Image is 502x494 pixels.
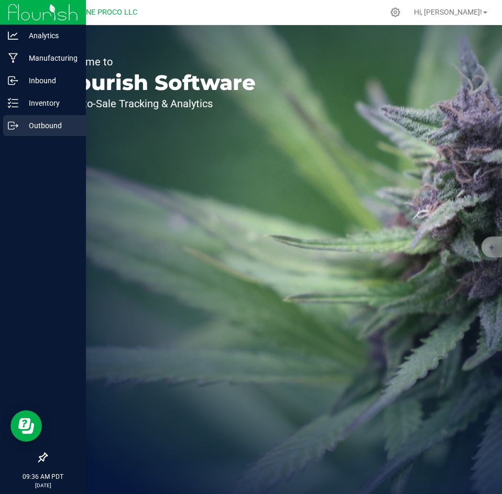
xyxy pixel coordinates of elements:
p: Welcome to [57,57,256,67]
p: Inbound [18,74,81,87]
span: DUNE PROCO LLC [77,8,137,17]
inline-svg: Inventory [8,98,18,108]
p: Flourish Software [57,72,256,93]
p: 09:36 AM PDT [5,472,81,481]
inline-svg: Inbound [8,75,18,86]
span: Hi, [PERSON_NAME]! [414,8,482,16]
p: Analytics [18,29,81,42]
p: Inventory [18,97,81,109]
inline-svg: Outbound [8,120,18,131]
p: [DATE] [5,481,81,489]
inline-svg: Manufacturing [8,53,18,63]
div: Manage settings [389,7,402,17]
iframe: Resource center [10,410,42,442]
p: Outbound [18,119,81,132]
p: Seed-to-Sale Tracking & Analytics [57,98,256,109]
inline-svg: Analytics [8,30,18,41]
p: Manufacturing [18,52,81,64]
